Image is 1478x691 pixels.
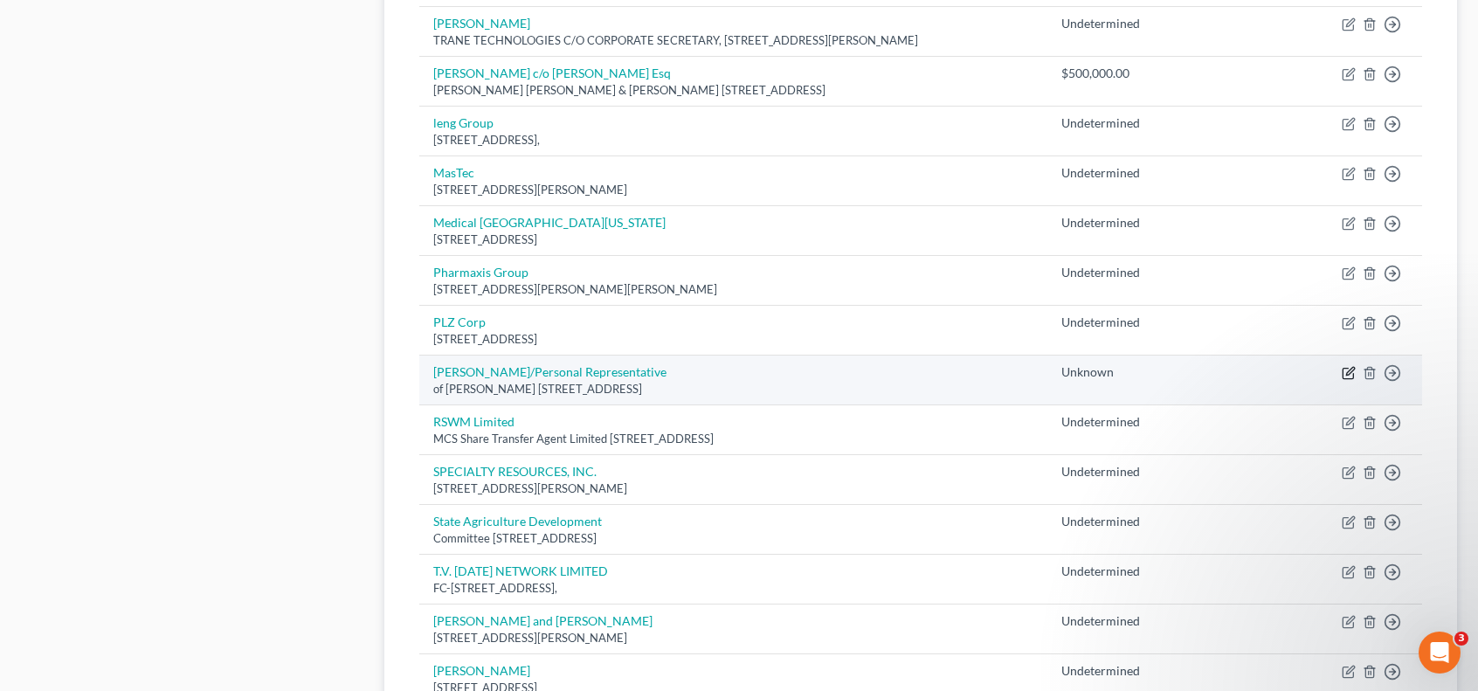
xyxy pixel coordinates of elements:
a: Medical [GEOGRAPHIC_DATA][US_STATE] [433,215,666,230]
h1: Help [153,7,200,37]
div: MCS Share Transfer Agent Limited [STREET_ADDRESS] [433,431,1033,447]
a: SPECIALTY RESOURCES, INC. [433,464,597,479]
a: Pharmaxis Group [433,265,528,280]
iframe: Intercom live chat [1419,632,1461,674]
p: Setting Up Your Firm [17,219,311,238]
div: [STREET_ADDRESS][PERSON_NAME][PERSON_NAME] [433,281,1033,298]
a: MasTec [433,165,474,180]
span: 3 [1454,632,1468,646]
div: Undetermined [1061,314,1160,331]
div: Undetermined [1061,463,1160,480]
p: Pro+ and Whoa Features [17,328,311,346]
p: Articles that answer common questions about completing the forms in NextChapter [17,458,311,494]
input: Search for help [11,44,338,78]
div: Undetermined [1061,214,1160,231]
div: [STREET_ADDRESS] [433,331,1033,348]
a: State Agriculture Development [433,514,602,529]
div: TRANE TECHNOLOGIES C/O CORPORATE SECRETARY, [STREET_ADDRESS][PERSON_NAME] [433,32,1033,49]
div: Committee [STREET_ADDRESS] [433,530,1033,547]
div: Undetermined [1061,563,1160,580]
button: Help [233,530,349,600]
p: General and Miscellaneous Questions [17,436,311,454]
div: [STREET_ADDRESS][PERSON_NAME] [433,630,1033,646]
a: [PERSON_NAME] and [PERSON_NAME] [433,613,653,628]
div: [STREET_ADDRESS][PERSON_NAME] [433,182,1033,198]
h2: 46 collections [17,101,332,122]
div: [PERSON_NAME] [PERSON_NAME] & [PERSON_NAME] [STREET_ADDRESS] [433,82,1033,99]
span: Home [40,574,76,586]
div: Undetermined [1061,164,1160,182]
a: leng Group [433,115,494,130]
div: Undetermined [1061,612,1160,630]
span: 8 articles [17,390,74,408]
button: Messages [116,530,232,600]
a: PLZ Corp [433,314,486,329]
div: [STREET_ADDRESS][PERSON_NAME] [433,480,1033,497]
div: Undetermined [1061,15,1160,32]
p: Check out the premium features that are exclusive to the Pro+ and Whoa Plans [17,349,311,386]
div: FC-[STREET_ADDRESS], [433,580,1033,597]
a: T.V. [DATE] NETWORK LIMITED [433,563,608,578]
a: [PERSON_NAME]/Personal Representative [433,364,666,379]
div: Undetermined [1061,114,1160,132]
a: RSWM Limited [433,414,515,429]
div: [STREET_ADDRESS], [433,132,1033,149]
div: $500,000.00 [1061,65,1160,82]
div: Undetermined [1061,662,1160,680]
a: [PERSON_NAME] [433,16,530,31]
div: of [PERSON_NAME] [STREET_ADDRESS] [433,381,1033,397]
div: Undetermined [1061,513,1160,530]
a: [PERSON_NAME] [433,663,530,678]
span: Messages [145,574,205,586]
div: Undetermined [1061,413,1160,431]
span: Help [275,574,307,586]
div: Search for helpSearch for help [11,44,338,78]
div: [STREET_ADDRESS] [433,231,1033,248]
span: 69 articles [17,498,81,516]
p: Tips on setting up your firm's account in NextChapter [17,241,311,278]
a: [PERSON_NAME] c/o [PERSON_NAME] Esq [433,66,671,80]
div: Undetermined [1061,264,1160,281]
span: 18 articles [17,281,81,300]
span: 7 articles [17,173,74,191]
div: Unknown [1061,363,1160,381]
p: Getting Started [17,151,311,169]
